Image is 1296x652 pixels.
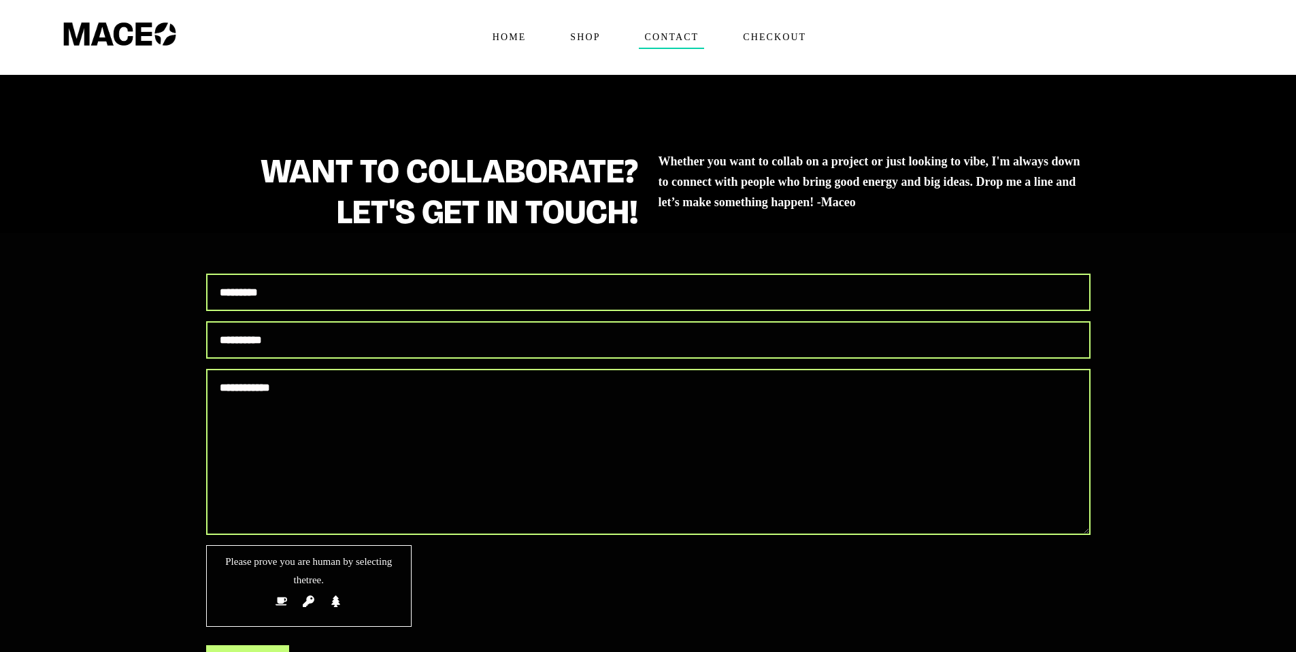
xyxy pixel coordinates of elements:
span: Please prove you are human by selecting the . [214,553,405,589]
span: Shop [564,27,605,48]
span: Checkout [737,27,812,48]
span: Home [486,27,532,48]
h5: Whether you want to collab on a project or just looking to vibe, I'm always down to connect with ... [648,151,1101,212]
h1: WANT TO COLLABORATE? LET'S GET IN TOUCH! [196,151,648,233]
span: Contact [639,27,705,48]
span: tree [306,574,321,585]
